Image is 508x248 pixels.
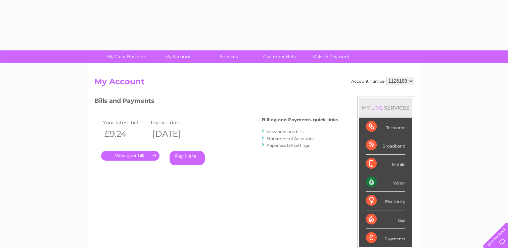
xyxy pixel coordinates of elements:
[366,210,405,229] div: Gas
[366,229,405,247] div: Payments
[366,118,405,136] div: Telecoms
[366,136,405,155] div: Broadband
[359,98,412,117] div: MY SERVICES
[149,127,197,141] th: [DATE]
[101,118,149,127] td: Your latest bill
[366,192,405,210] div: Electricity
[303,50,359,63] a: Make A Payment
[99,50,154,63] a: My Clear Business
[366,173,405,192] div: Water
[101,151,159,161] a: .
[101,127,149,141] th: £9.24
[170,151,205,165] a: Pay Here
[94,96,338,108] h3: Bills and Payments
[262,117,338,122] h4: Billing and Payments quick links
[149,118,197,127] td: Invoice date
[366,155,405,173] div: Mobile
[252,50,308,63] a: Customer Help
[150,50,205,63] a: My Account
[267,143,310,148] a: Paperless bill settings
[267,136,314,141] a: Statement of Accounts
[94,77,414,90] h2: My Account
[201,50,257,63] a: Services
[370,105,384,111] div: LIVE
[267,129,304,134] a: View previous bills
[351,77,414,85] div: Account number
